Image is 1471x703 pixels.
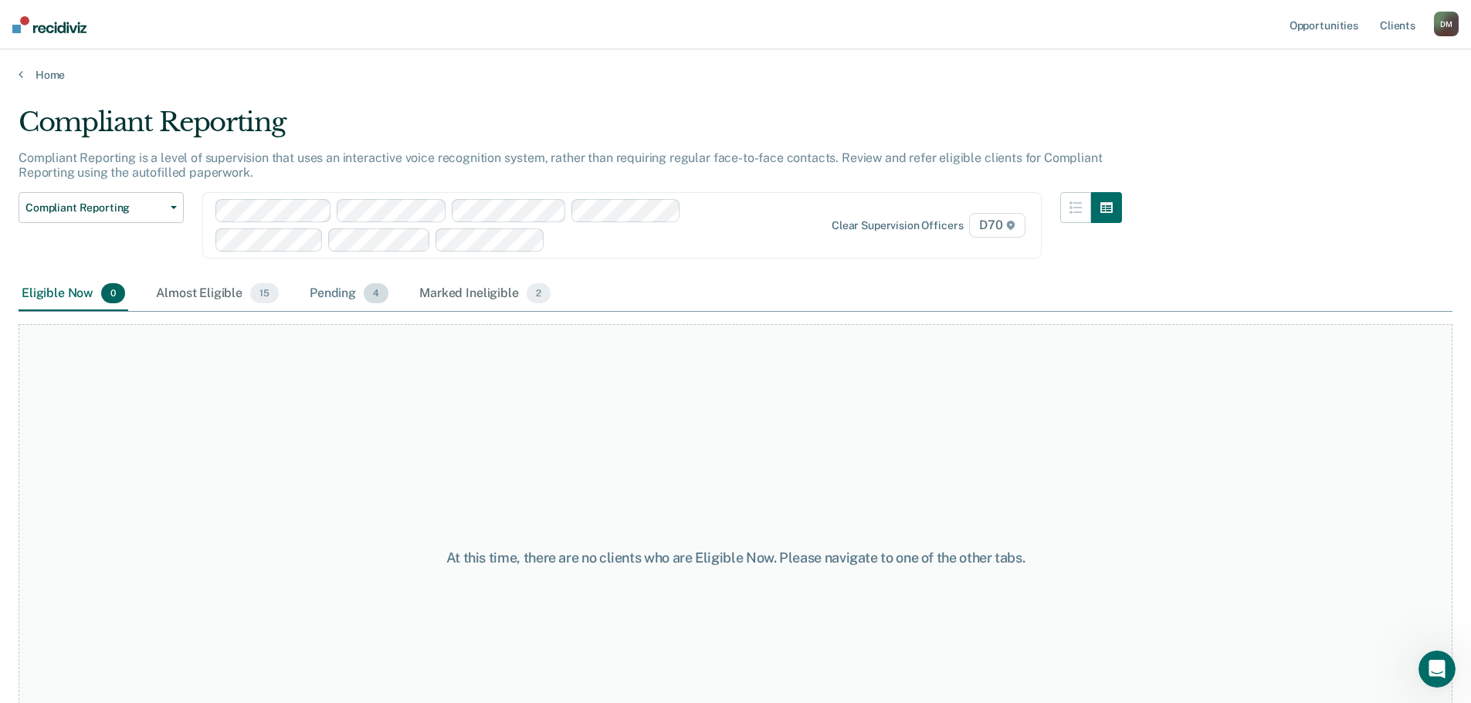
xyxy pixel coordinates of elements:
div: Eligible Now0 [19,277,128,311]
iframe: Intercom live chat [1418,651,1456,688]
div: At this time, there are no clients who are Eligible Now. Please navigate to one of the other tabs. [378,549,1094,566]
div: Almost Eligible15 [153,277,282,311]
img: Recidiviz [12,16,86,33]
button: DM [1434,12,1459,36]
div: Marked Ineligible2 [416,277,554,311]
span: 0 [101,283,125,303]
div: Clear supervision officers [832,219,963,232]
span: 2 [527,283,551,303]
div: Pending4 [307,277,391,311]
div: D M [1434,12,1459,36]
a: Home [19,68,1452,82]
button: Compliant Reporting [19,192,184,223]
span: 15 [250,283,279,303]
p: Compliant Reporting is a level of supervision that uses an interactive voice recognition system, ... [19,150,1102,180]
span: D70 [969,213,1025,238]
span: 4 [364,283,388,303]
span: Compliant Reporting [25,201,164,215]
div: Compliant Reporting [19,106,1122,150]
